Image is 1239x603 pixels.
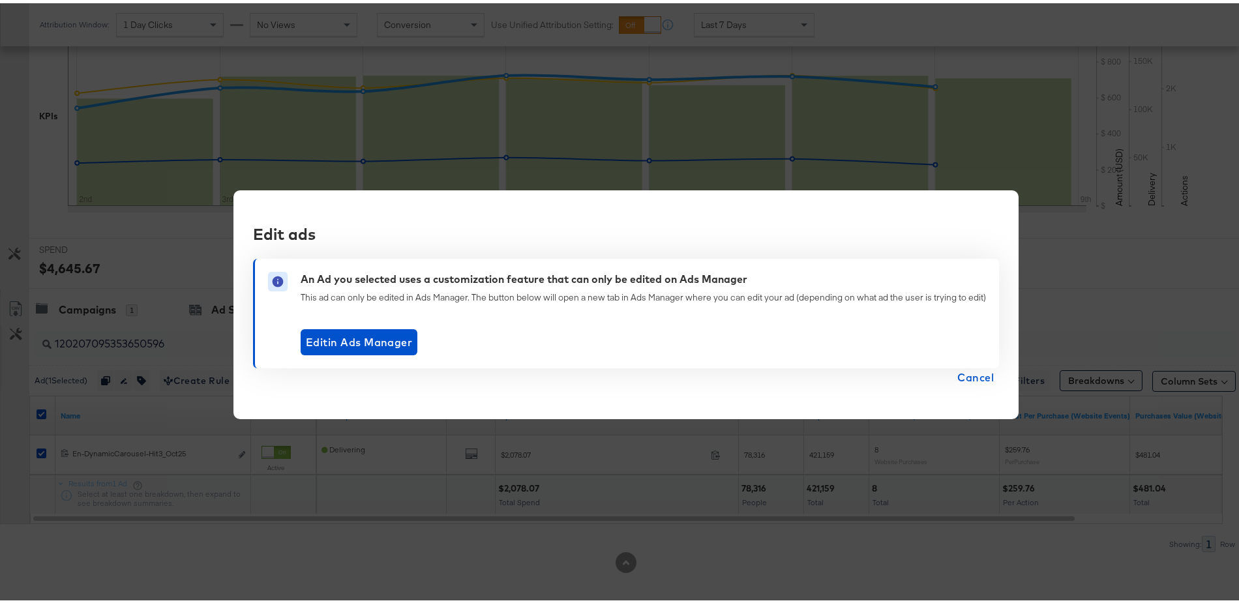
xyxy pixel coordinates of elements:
span: Cancel [957,365,994,383]
button: Editin Ads Manager [301,326,417,352]
div: This ad can only be edited in Ads Manager. The button below will open a new tab in Ads Manager wh... [301,288,986,301]
div: An Ad you selected uses a customization feature that can only be edited on Ads Manager [301,269,747,284]
span: Edit in Ads Manager [306,330,412,348]
button: Cancel [952,365,999,383]
div: Edit ads [253,220,989,242]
